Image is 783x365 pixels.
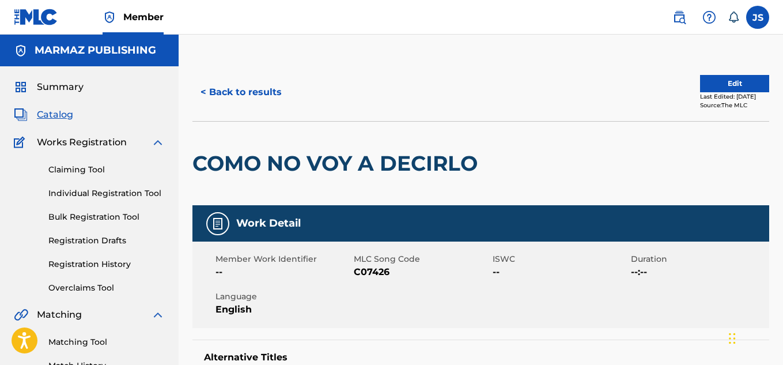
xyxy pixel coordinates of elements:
img: Top Rightsholder [103,10,116,24]
img: Summary [14,80,28,94]
div: Notifications [728,12,739,23]
a: Registration Drafts [48,235,165,247]
span: Duration [631,253,766,265]
a: Public Search [668,6,691,29]
h5: Work Detail [236,217,301,230]
span: ISWC [493,253,628,265]
img: expand [151,136,165,149]
img: MLC Logo [14,9,58,25]
iframe: Resource Center [751,217,783,310]
span: --:-- [631,265,766,279]
a: Bulk Registration Tool [48,211,165,223]
h5: MARMAZ PUBLISHING [35,44,156,57]
span: Works Registration [37,136,127,149]
img: Matching [14,308,28,322]
span: Member [123,10,164,24]
span: -- [493,265,628,279]
a: Matching Tool [48,336,165,348]
button: < Back to results [192,78,290,107]
img: expand [151,308,165,322]
span: Language [215,291,351,303]
div: User Menu [746,6,769,29]
a: Registration History [48,258,165,270]
span: Matching [37,308,82,322]
img: help [702,10,716,24]
span: English [215,303,351,317]
a: Individual Registration Tool [48,187,165,200]
a: Overclaims Tool [48,282,165,294]
div: Arrastrar [729,321,736,356]
span: Summary [37,80,84,94]
img: Accounts [14,44,28,58]
img: Catalog [14,108,28,122]
span: C07426 [354,265,489,279]
span: -- [215,265,351,279]
button: Edit [700,75,769,92]
img: Work Detail [211,217,225,231]
a: SummarySummary [14,80,84,94]
div: Source: The MLC [700,101,769,110]
img: Works Registration [14,136,29,149]
img: search [672,10,686,24]
div: Help [698,6,721,29]
span: MLC Song Code [354,253,489,265]
div: Last Edited: [DATE] [700,92,769,101]
span: Member Work Identifier [215,253,351,265]
h5: Alternative Titles [204,352,758,363]
iframe: Chat Widget [725,310,783,365]
a: Claiming Tool [48,164,165,176]
span: Catalog [37,108,73,122]
div: Widget de chat [725,310,783,365]
h2: COMO NO VOY A DECIRLO [192,150,483,176]
a: CatalogCatalog [14,108,73,122]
